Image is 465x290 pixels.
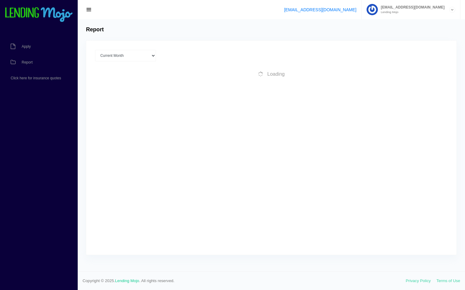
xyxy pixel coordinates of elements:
img: Profile image [367,4,378,15]
small: Lending Mojo [378,11,445,14]
span: [EMAIL_ADDRESS][DOMAIN_NAME] [378,5,445,9]
a: [EMAIL_ADDRESS][DOMAIN_NAME] [284,7,356,12]
a: Terms of Use [436,278,460,283]
span: Click here for insurance quotes [11,76,61,80]
a: Privacy Policy [406,278,431,283]
span: Report [22,60,33,64]
a: Lending Mojo [115,278,139,283]
span: Copyright © 2025. . All rights reserved. [83,278,406,284]
span: Apply [22,45,31,48]
h4: Report [86,26,104,33]
span: Loading [267,71,285,77]
img: logo-small.png [5,7,73,22]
